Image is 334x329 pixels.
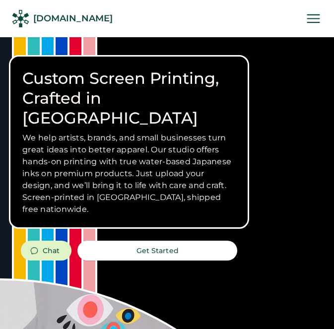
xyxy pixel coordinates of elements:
[22,132,236,215] h3: We help artists, brands, and small businesses turn great ideas into better apparel. Our studio of...
[22,68,236,128] h1: Custom Screen Printing, Crafted in [GEOGRAPHIC_DATA]
[21,241,71,261] button: Chat
[33,12,113,25] div: [DOMAIN_NAME]
[12,10,29,27] img: Rendered Logo - Screens
[77,241,237,261] button: Get Started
